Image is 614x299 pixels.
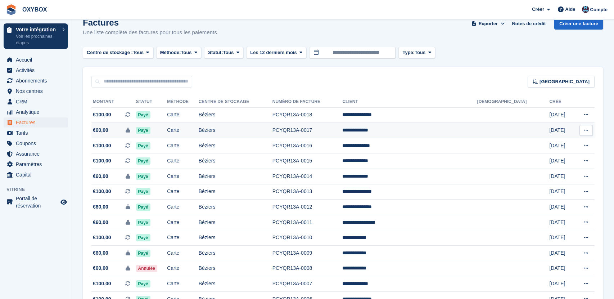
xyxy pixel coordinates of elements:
span: Payé [136,204,150,211]
td: PCYQR13A-0007 [272,276,343,292]
a: menu [4,149,68,159]
button: Les 12 derniers mois [246,47,306,59]
button: Méthode: Tous [156,47,202,59]
td: [DATE] [549,184,572,200]
span: Factures [16,117,59,128]
span: Activités [16,65,59,75]
span: Tous [181,49,192,56]
td: PCYQR13A-0018 [272,107,343,123]
th: Créé [549,96,572,108]
span: CRM [16,97,59,107]
span: Payé [136,280,150,287]
span: Tous [415,49,425,56]
td: Carte [167,246,199,261]
th: Client [342,96,477,108]
span: Payé [136,111,150,119]
img: Oriana Devaux [582,6,589,13]
td: Béziers [199,169,272,184]
td: Béziers [199,123,272,138]
td: PCYQR13A-0015 [272,153,343,169]
td: PCYQR13A-0012 [272,200,343,215]
td: [DATE] [549,153,572,169]
td: Béziers [199,153,272,169]
span: Payé [136,173,150,180]
span: €60,00 [93,249,108,257]
a: OXYBOX [19,4,50,15]
td: PCYQR13A-0016 [272,138,343,153]
span: €100,00 [93,234,111,241]
th: Centre de stockage [199,96,272,108]
td: PCYQR13A-0013 [272,184,343,200]
td: Béziers [199,200,272,215]
td: Carte [167,276,199,292]
td: [DATE] [549,200,572,215]
td: PCYQR13A-0017 [272,123,343,138]
a: menu [4,117,68,128]
button: Statut: Tous [204,47,243,59]
span: Abonnements [16,76,59,86]
span: €100,00 [93,188,111,195]
span: Statut: [208,49,223,56]
td: PCYQR13A-0010 [272,230,343,246]
p: Votre intégration [16,27,59,32]
span: Payé [136,234,150,241]
td: PCYQR13A-0009 [272,246,343,261]
td: [DATE] [549,215,572,230]
span: Payé [136,157,150,165]
a: Créer une facture [554,18,603,30]
td: Carte [167,169,199,184]
td: Carte [167,215,199,230]
span: €100,00 [93,280,111,287]
span: Portail de réservation [16,195,59,209]
th: Méthode [167,96,199,108]
a: menu [4,195,68,209]
span: Tous [223,49,234,56]
td: Carte [167,184,199,200]
td: [DATE] [549,138,572,153]
td: [DATE] [549,123,572,138]
a: Boutique d'aperçu [59,198,68,206]
a: menu [4,97,68,107]
td: Béziers [199,276,272,292]
span: Créer [532,6,544,13]
span: Capital [16,170,59,180]
span: Annulée [136,265,157,272]
td: Carte [167,230,199,246]
a: menu [4,128,68,138]
td: [DATE] [549,276,572,292]
td: Béziers [199,138,272,153]
span: Analytique [16,107,59,117]
td: PCYQR13A-0011 [272,215,343,230]
span: €100,00 [93,142,111,149]
a: menu [4,107,68,117]
span: Payé [136,250,150,257]
a: menu [4,65,68,75]
td: Béziers [199,107,272,123]
td: [DATE] [549,169,572,184]
span: Paramètres [16,159,59,169]
a: menu [4,159,68,169]
td: [DATE] [549,261,572,276]
span: Exporter [479,20,498,27]
span: [GEOGRAPHIC_DATA] [539,78,590,85]
span: Payé [136,127,150,134]
span: €60,00 [93,203,108,211]
span: Tarifs [16,128,59,138]
span: Payé [136,142,150,149]
a: menu [4,55,68,65]
td: Carte [167,200,199,215]
button: Exporter [470,18,506,30]
span: €60,00 [93,126,108,134]
td: Carte [167,107,199,123]
td: Carte [167,138,199,153]
span: Accueil [16,55,59,65]
span: €100,00 [93,111,111,119]
span: €60,00 [93,219,108,226]
span: Type: [402,49,415,56]
a: Votre intégration Voir les prochaines étapes [4,23,68,49]
h1: Factures [83,18,217,27]
a: menu [4,138,68,148]
span: Aide [565,6,575,13]
span: Nos centres [16,86,59,96]
td: Carte [167,153,199,169]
